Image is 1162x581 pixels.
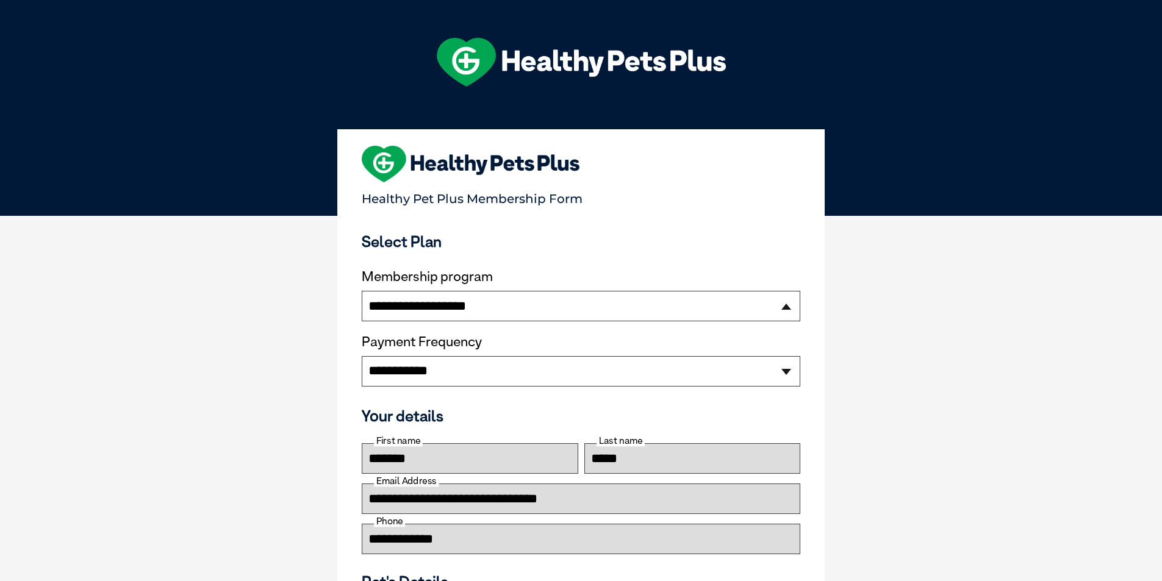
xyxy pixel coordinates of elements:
label: Membership program [362,269,800,285]
img: heart-shape-hpp-logo-large.png [362,146,579,182]
label: Phone [374,516,405,527]
label: Last name [597,435,645,446]
label: Email Address [374,476,439,487]
h3: Your details [362,407,800,425]
h3: Select Plan [362,232,800,251]
p: Healthy Pet Plus Membership Form [362,186,800,206]
img: hpp-logo-landscape-green-white.png [437,38,726,87]
label: Payment Frequency [362,334,482,350]
label: First name [374,435,423,446]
